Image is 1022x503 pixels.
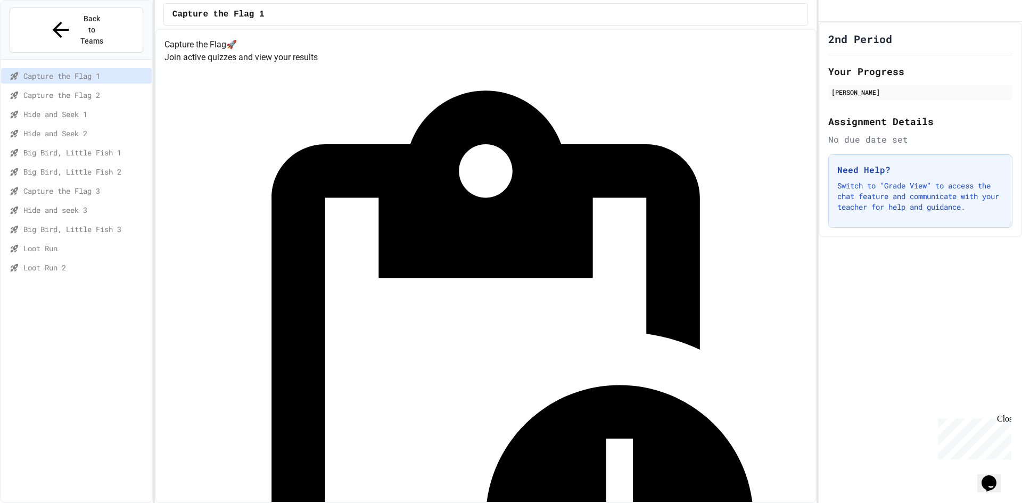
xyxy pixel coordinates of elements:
[164,38,807,51] h4: Capture the Flag 🚀
[828,31,892,46] h1: 2nd Period
[23,224,147,235] span: Big Bird, Little Fish 3
[23,128,147,139] span: Hide and Seek 2
[23,185,147,196] span: Capture the Flag 3
[172,8,265,21] span: Capture the Flag 1
[23,166,147,177] span: Big Bird, Little Fish 2
[4,4,73,68] div: Chat with us now!Close
[828,64,1012,79] h2: Your Progress
[837,163,1003,176] h3: Need Help?
[828,114,1012,129] h2: Assignment Details
[828,133,1012,146] div: No due date set
[164,51,807,64] p: Join active quizzes and view your results
[831,87,1009,97] div: [PERSON_NAME]
[10,7,143,53] button: Back to Teams
[23,262,147,273] span: Loot Run 2
[23,147,147,158] span: Big Bird, Little Fish 1
[934,414,1011,459] iframe: chat widget
[23,243,147,254] span: Loot Run
[977,460,1011,492] iframe: chat widget
[23,204,147,216] span: Hide and seek 3
[23,109,147,120] span: Hide and Seek 1
[837,180,1003,212] p: Switch to "Grade View" to access the chat feature and communicate with your teacher for help and ...
[23,89,147,101] span: Capture the Flag 2
[79,13,104,47] span: Back to Teams
[23,70,147,81] span: Capture the Flag 1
